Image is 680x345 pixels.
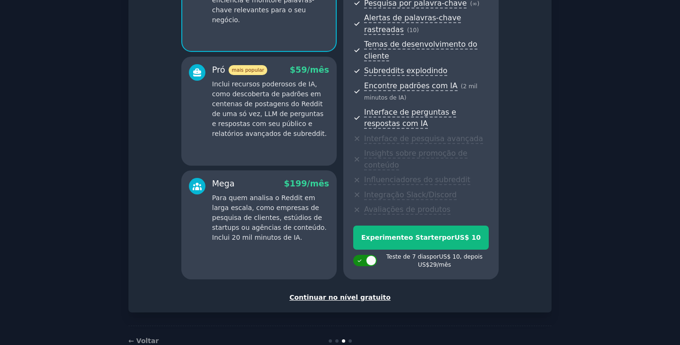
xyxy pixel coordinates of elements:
font: Interface de perguntas e respostas com IA [364,108,456,128]
font: Mega [212,179,235,188]
font: Alertas de palavras-chave rastreadas [364,13,461,34]
font: Continuar no nível gratuito [289,294,391,301]
font: ) [404,94,407,101]
font: /mês [307,179,329,188]
font: Pró [212,65,225,75]
font: ( [470,0,472,7]
font: por [442,234,455,241]
font: 199 [290,179,307,188]
font: ∞ [472,0,477,7]
font: Subreddits explodindo [364,66,447,75]
font: ( [461,83,463,90]
font: Interface de pesquisa avançada [364,134,483,143]
font: /mês [307,65,329,75]
font: Integração Slack/Discord [364,190,457,199]
font: $ [290,65,296,75]
font: Avaliações de produtos [364,205,450,214]
font: US$ 10 [454,234,481,241]
font: $ [284,179,289,188]
font: 10 [409,27,417,34]
font: Inclui recursos poderosos de IA, como descoberta de padrões em centenas de postagens do Reddit de... [212,80,327,137]
font: Para quem analisa o Reddit em larga escala, como empresas de pesquisa de clientes, estúdios de st... [212,194,327,241]
font: 29 [429,261,437,268]
font: o Starter [408,234,442,241]
font: Experimente [361,234,408,241]
font: Temas de desenvolvimento do cliente [364,40,477,60]
font: mais popular [232,67,264,73]
font: 59 [296,65,307,75]
font: Encontre padrões com IA [364,81,458,90]
font: US$ 10 [439,253,460,260]
font: ) [477,0,479,7]
font: Influenciadores do subreddit [364,175,470,184]
font: /mês [437,261,451,268]
button: Experimenteo StarterporUS$ 10 [353,226,489,250]
a: ← Voltar [128,337,159,345]
font: 2 mil minutos de IA [364,83,477,101]
font: Insights sobre promoção de conteúdo [364,149,467,169]
font: por [430,253,439,260]
font: ( [407,27,409,34]
font: Teste de 7 dias [386,253,430,260]
font: ) [416,27,419,34]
